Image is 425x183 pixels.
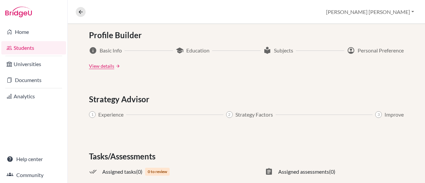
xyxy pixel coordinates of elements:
[1,25,66,39] a: Home
[136,168,142,176] span: (0)
[98,111,124,119] span: Experience
[347,46,355,54] span: account_circle
[176,46,184,54] span: school
[274,46,293,54] span: Subjects
[384,111,404,119] span: Improve
[89,62,114,69] a: View details
[226,111,233,118] span: 2
[1,168,66,182] a: Community
[278,168,329,176] span: Assigned assessments
[89,111,96,118] span: 1
[329,168,335,176] span: (0)
[5,7,32,17] img: Bridge-U
[1,73,66,87] a: Documents
[358,46,404,54] span: Personal Preference
[1,41,66,54] a: Students
[89,150,158,162] span: Tasks/Assessments
[1,57,66,71] a: Universities
[323,6,417,18] button: [PERSON_NAME] [PERSON_NAME]
[89,46,97,54] span: info
[145,168,170,176] span: 0 to review
[114,64,120,68] a: arrow_forward
[89,168,97,176] span: done_all
[100,46,122,54] span: Basic Info
[375,111,382,118] span: 3
[1,90,66,103] a: Analytics
[186,46,210,54] span: Education
[263,46,271,54] span: local_library
[265,168,273,176] span: assignment
[102,168,136,176] span: Assigned tasks
[235,111,273,119] span: Strategy Factors
[1,152,66,166] a: Help center
[89,29,144,41] span: Profile Builder
[89,93,152,105] span: Strategy Advisor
